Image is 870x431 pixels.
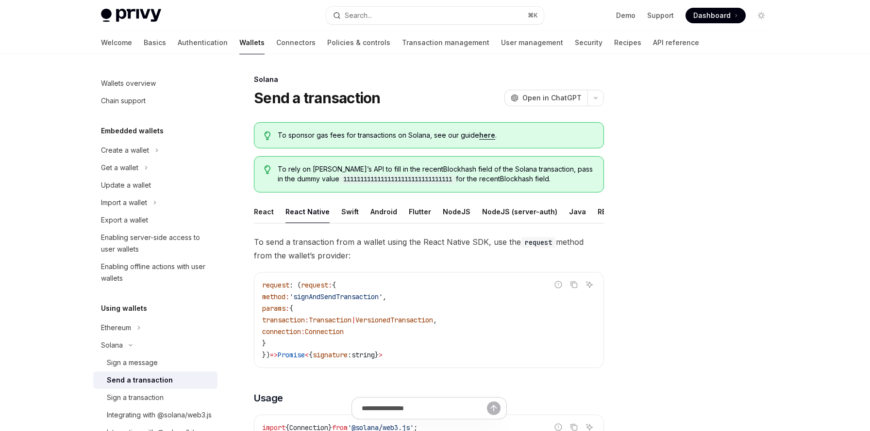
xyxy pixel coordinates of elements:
svg: Tip [264,165,271,174]
span: To sponsor gas fees for transactions on Solana, see our guide . [278,130,594,140]
div: Create a wallet [101,144,149,156]
span: { [309,351,313,359]
div: Export a wallet [101,214,148,226]
svg: Tip [264,131,271,140]
div: Update a wallet [101,179,151,191]
div: Solana [254,75,604,84]
button: Open in ChatGPT [504,90,587,106]
span: { [332,281,336,289]
a: here [479,131,495,140]
a: Policies & controls [327,31,390,54]
span: method [262,292,285,301]
span: To send a transaction from a wallet using the React Native SDK, use the method from the wallet’s ... [254,235,604,262]
a: Demo [616,11,636,20]
div: Integrating with @solana/web3.js [107,409,212,421]
span: : [328,281,332,289]
span: Dashboard [693,11,731,20]
div: Solana [101,339,123,351]
div: REST API [598,200,628,223]
div: Android [370,200,397,223]
div: Search... [345,10,372,21]
a: Connectors [276,31,316,54]
div: Enabling offline actions with user wallets [101,261,212,284]
span: VersionedTransaction [355,316,433,324]
a: Enabling offline actions with user wallets [93,258,217,287]
span: request [262,281,289,289]
span: => [270,351,278,359]
code: 11111111111111111111111111111111 [339,175,456,184]
span: connection [262,327,301,336]
div: Import a wallet [101,197,147,208]
span: signature [313,351,348,359]
a: Sign a message [93,354,217,371]
a: Enabling server-side access to user wallets [93,229,217,258]
a: Chain support [93,92,217,110]
span: To rely on [PERSON_NAME]’s API to fill in the recentBlockhash field of the Solana transaction, pa... [278,164,594,184]
span: Open in ChatGPT [522,93,582,103]
span: : [348,351,351,359]
code: request [521,237,556,248]
span: > [379,351,383,359]
div: Get a wallet [101,162,138,174]
span: transaction [262,316,305,324]
span: , [383,292,386,301]
span: params [262,304,285,313]
span: } [375,351,379,359]
span: Transaction [309,316,351,324]
h5: Using wallets [101,303,147,314]
div: Sign a transaction [107,392,164,403]
button: Ask AI [583,278,596,291]
div: NodeJS [443,200,470,223]
a: Wallets overview [93,75,217,92]
span: < [305,351,309,359]
span: ⌘ K [528,12,538,19]
span: | [351,316,355,324]
span: , [433,316,437,324]
button: Copy the contents from the code block [568,278,580,291]
button: Toggle dark mode [753,8,769,23]
span: } [262,339,266,348]
span: : [285,292,289,301]
span: }) [262,351,270,359]
span: : [285,304,289,313]
a: Dashboard [686,8,746,23]
button: Toggle Import a wallet section [93,194,217,211]
img: light logo [101,9,161,22]
span: : ( [289,281,301,289]
div: Sign a message [107,357,158,368]
div: NodeJS (server-auth) [482,200,557,223]
span: Usage [254,391,283,405]
div: Wallets overview [101,78,156,89]
span: : [301,327,305,336]
a: Send a transaction [93,371,217,389]
input: Ask a question... [362,398,487,419]
a: Security [575,31,602,54]
span: : [305,316,309,324]
div: Enabling server-side access to user wallets [101,232,212,255]
span: Connection [305,327,344,336]
button: Toggle Solana section [93,336,217,354]
button: Open search [326,7,544,24]
div: Swift [341,200,359,223]
a: Wallets [239,31,265,54]
a: Basics [144,31,166,54]
a: Sign a transaction [93,389,217,406]
a: Authentication [178,31,228,54]
div: Flutter [409,200,431,223]
a: Support [647,11,674,20]
button: Toggle Create a wallet section [93,142,217,159]
h1: Send a transaction [254,89,381,107]
button: Toggle Ethereum section [93,319,217,336]
button: Report incorrect code [552,278,565,291]
div: Chain support [101,95,146,107]
div: Send a transaction [107,374,173,386]
h5: Embedded wallets [101,125,164,137]
a: Update a wallet [93,176,217,194]
a: Recipes [614,31,641,54]
a: API reference [653,31,699,54]
span: request [301,281,328,289]
span: { [289,304,293,313]
span: string [351,351,375,359]
div: Java [569,200,586,223]
a: Integrating with @solana/web3.js [93,406,217,424]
